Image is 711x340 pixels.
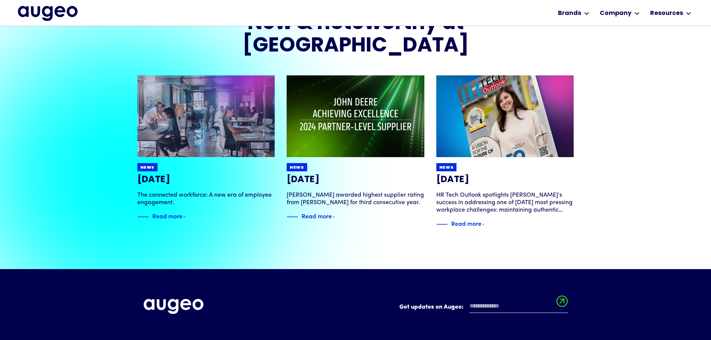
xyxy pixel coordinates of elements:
[650,9,683,18] div: Resources
[399,303,464,312] label: Get updates on Augeo:
[144,299,203,314] img: Augeo's full logo in white.
[302,211,332,220] div: Read more
[558,9,581,18] div: Brands
[287,191,424,206] div: [PERSON_NAME] awarded highest supplier rating from [PERSON_NAME] for third consecutive year.
[436,174,574,185] h3: [DATE]
[137,212,149,221] img: Blue decorative line
[556,296,568,311] input: Submit
[436,220,448,229] img: Blue decorative line
[140,165,155,171] div: News
[287,174,424,185] h3: [DATE]
[439,165,454,171] div: News
[482,220,493,229] img: Blue text arrow
[194,13,517,57] h2: New & noteworthy at [GEOGRAPHIC_DATA]
[333,212,344,221] img: Blue text arrow
[152,211,183,220] div: Read more
[137,174,275,185] h3: [DATE]
[451,219,481,228] div: Read more
[399,299,568,317] form: Email Form
[600,9,632,18] div: Company
[137,191,275,206] div: The connected workforce: A new era of employee engagement.
[287,75,424,221] a: News[DATE][PERSON_NAME] awarded highest supplier rating from [PERSON_NAME] for third consecutive ...
[18,6,78,22] a: home
[137,75,275,221] a: News[DATE]The connected workforce: A new era of employee engagement.Blue decorative lineRead more...
[287,212,298,221] img: Blue decorative line
[436,75,574,229] a: News[DATE]HR Tech Outlook spotlights [PERSON_NAME]'s success in addressing one of [DATE] most pre...
[183,212,194,221] img: Blue text arrow
[436,191,574,214] div: HR Tech Outlook spotlights [PERSON_NAME]'s success in addressing one of [DATE] most pressing work...
[290,165,304,171] div: News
